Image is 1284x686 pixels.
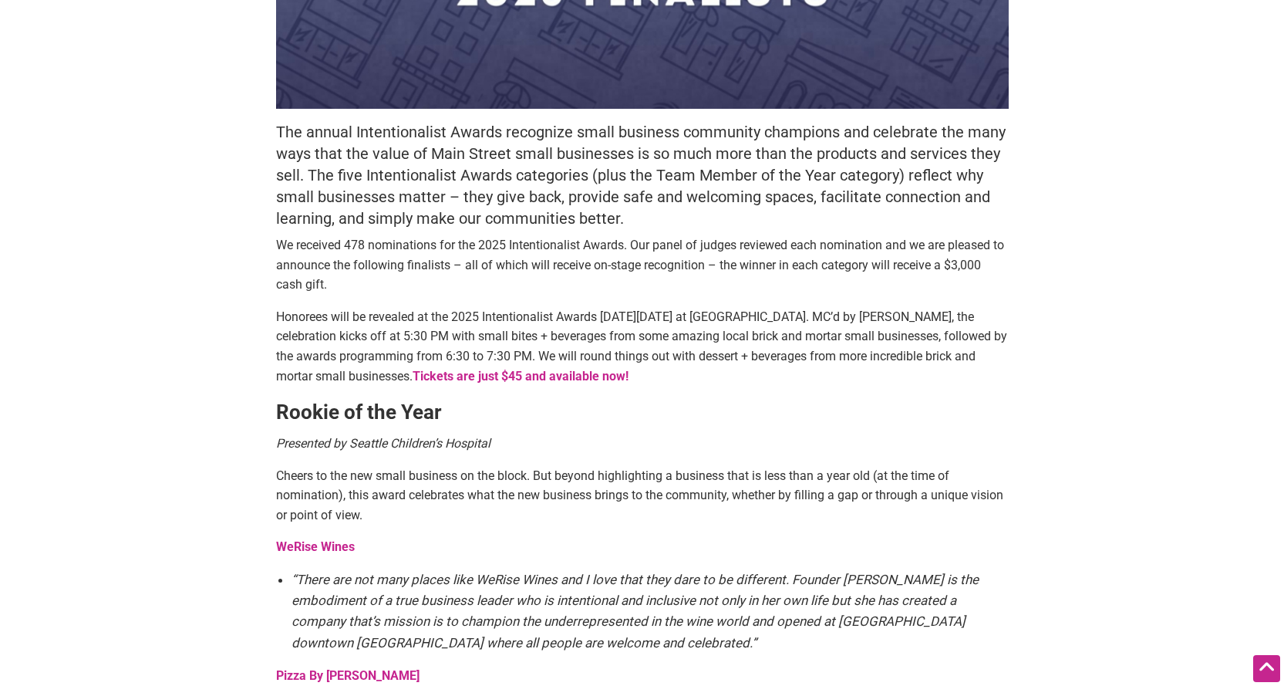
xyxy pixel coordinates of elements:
[276,235,1009,295] p: We received 478 nominations for the 2025 Intentionalist Awards. Our panel of judges reviewed each...
[276,436,490,451] em: Presented by Seattle Children’s Hospital
[292,572,979,651] em: “There are not many places like WeRise Wines and I love that they dare to be different. Founder [...
[276,400,442,424] strong: Rookie of the Year
[1253,655,1280,682] div: Scroll Back to Top
[276,466,1009,525] p: Cheers to the new small business on the block. But beyond highlighting a business that is less th...
[276,668,420,683] a: Pizza By [PERSON_NAME]
[413,369,629,384] a: Tickets are just $45 and available now!
[276,307,1009,386] p: Honorees will be revealed at the 2025 Intentionalist Awards [DATE][DATE] at [GEOGRAPHIC_DATA]. MC...
[276,121,1009,229] h5: The annual Intentionalist Awards recognize small business community champions and celebrate the m...
[276,539,355,554] a: WeRise Wines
